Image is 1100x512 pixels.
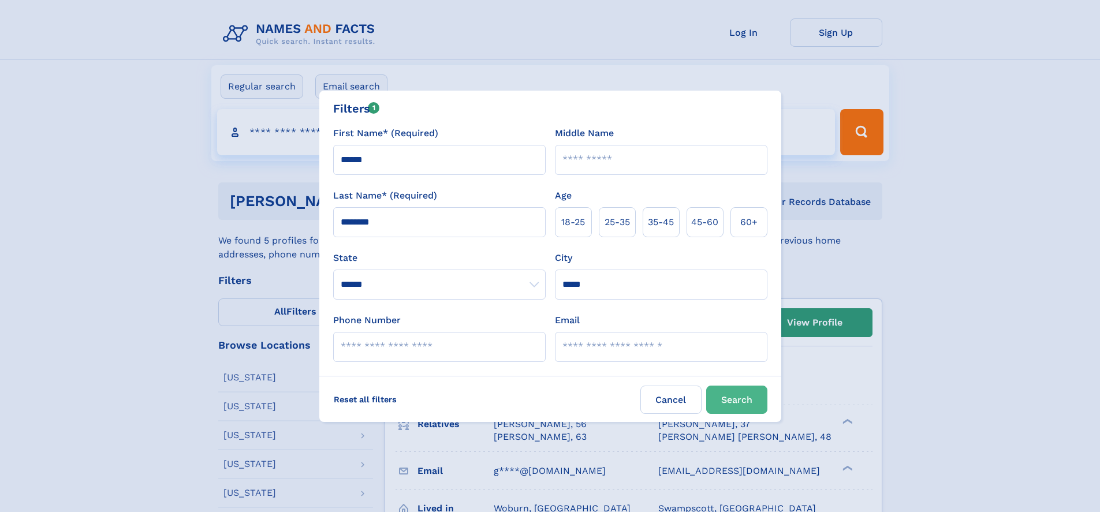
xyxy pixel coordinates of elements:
span: 18‑25 [561,215,585,229]
span: 25‑35 [605,215,630,229]
label: Last Name* (Required) [333,189,437,203]
label: Cancel [640,386,702,414]
label: First Name* (Required) [333,126,438,140]
label: State [333,251,546,265]
span: 35‑45 [648,215,674,229]
label: Age [555,189,572,203]
label: City [555,251,572,265]
span: 45‑60 [691,215,718,229]
label: Reset all filters [326,386,404,413]
label: Middle Name [555,126,614,140]
span: 60+ [740,215,758,229]
label: Email [555,313,580,327]
label: Phone Number [333,313,401,327]
div: Filters [333,100,380,117]
button: Search [706,386,767,414]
